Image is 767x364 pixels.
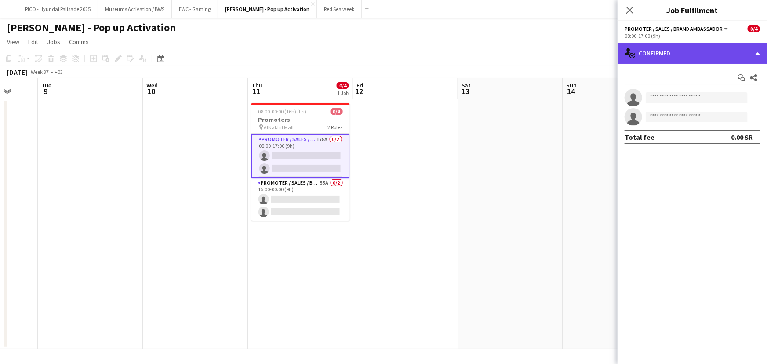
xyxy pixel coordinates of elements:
span: 2 Roles [328,124,343,131]
div: Total fee [625,133,654,142]
button: Promoter / Sales / Brand Ambassador [625,25,730,32]
span: Thu [251,81,262,89]
span: 14 [565,86,577,96]
app-card-role: Promoter / Sales / Brand Ambassador178A0/208:00-17:00 (9h) [251,134,350,178]
span: 13 [460,86,471,96]
span: Sat [462,81,471,89]
span: Comms [69,38,89,46]
span: Edit [28,38,38,46]
span: 0/4 [748,25,760,32]
div: 1 Job [337,90,349,96]
span: 0/4 [331,108,343,115]
div: 08:00-17:00 (9h) [625,33,760,39]
span: Fri [356,81,364,89]
div: [DATE] [7,68,27,76]
span: Sun [567,81,577,89]
button: EWC - Gaming [172,0,218,18]
app-job-card: 08:00-00:00 (16h) (Fri)0/4Promoters AlNakhil Mall2 RolesPromoter / Sales / Brand Ambassador178A0/... [251,103,350,221]
span: Promoter / Sales / Brand Ambassador [625,25,723,32]
a: Edit [25,36,42,47]
button: PICO - Hyundai Palisade 2025 [18,0,98,18]
button: [PERSON_NAME] - Pop up Activation [218,0,317,18]
span: 9 [40,86,51,96]
span: AlNakhil Mall [264,124,294,131]
a: Comms [65,36,92,47]
app-card-role: Promoter / Sales / Brand Ambassador55A0/215:00-00:00 (9h) [251,178,350,221]
button: Red Sea week [317,0,362,18]
span: Jobs [47,38,60,46]
span: Tue [41,81,51,89]
div: Confirmed [618,43,767,64]
span: Wed [146,81,158,89]
span: 10 [145,86,158,96]
span: 11 [250,86,262,96]
span: 0/4 [337,82,349,89]
a: View [4,36,23,47]
a: Jobs [44,36,64,47]
h3: Job Fulfilment [618,4,767,16]
span: 12 [355,86,364,96]
h1: [PERSON_NAME] - Pop up Activation [7,21,176,34]
button: Museums Activation / BWS [98,0,172,18]
div: 0.00 SR [731,133,753,142]
span: View [7,38,19,46]
span: Week 37 [29,69,51,75]
span: 08:00-00:00 (16h) (Fri) [258,108,307,115]
h3: Promoters [251,116,350,124]
div: +03 [55,69,63,75]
